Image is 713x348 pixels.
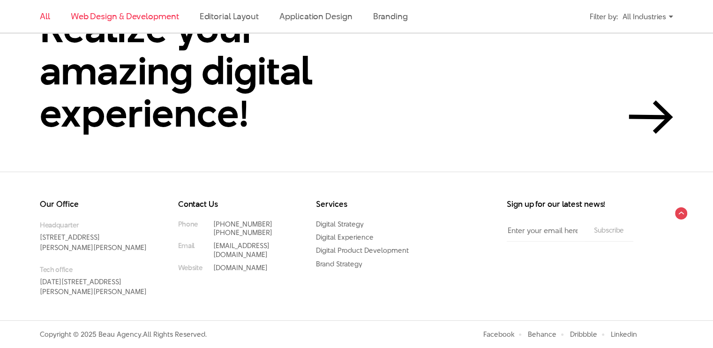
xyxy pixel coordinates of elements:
[591,227,627,234] input: Subscribe
[178,242,195,250] small: Email
[40,330,207,339] p: Copyright © 2025 Beau Agency. All Rights Reserved.
[213,263,268,272] a: [DOMAIN_NAME]
[40,220,150,230] small: Headquarter
[178,200,288,208] h3: Contact Us
[316,259,362,269] a: Brand Strategy
[590,8,618,25] div: Filter by:
[373,10,408,22] a: Branding
[40,265,150,274] small: Tech office
[316,200,426,208] h3: Services
[213,219,272,229] a: [PHONE_NUMBER]
[71,10,179,22] a: Web Design & Development
[528,329,556,339] a: Behance
[507,200,633,208] h3: Sign up for our latest news!
[623,8,673,25] div: All Industries
[40,8,368,134] h2: Realize your amazing digital experience!
[483,329,514,339] a: Facebook
[279,10,352,22] a: Application Design
[178,264,203,272] small: Website
[213,227,272,237] a: [PHONE_NUMBER]
[40,8,673,134] a: Realize your amazing digital experience!
[178,220,198,228] small: Phone
[40,220,150,253] p: [STREET_ADDRESS][PERSON_NAME][PERSON_NAME]
[316,219,364,229] a: Digital Strategy
[40,265,150,297] p: [DATE][STREET_ADDRESS][PERSON_NAME][PERSON_NAME]
[611,329,637,339] a: Linkedin
[507,220,585,241] input: Enter your email here
[316,232,374,242] a: Digital Experience
[40,200,150,208] h3: Our Office
[213,241,270,259] a: [EMAIL_ADDRESS][DOMAIN_NAME]
[40,10,50,22] a: All
[200,10,259,22] a: Editorial Layout
[316,245,409,255] a: Digital Product Development
[570,329,597,339] a: Dribbble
